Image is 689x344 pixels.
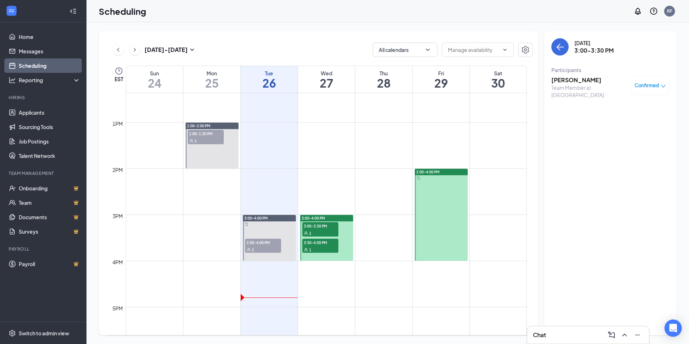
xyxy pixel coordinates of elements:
[99,5,146,17] h1: Scheduling
[551,38,569,56] button: back-button
[298,77,355,89] h1: 27
[183,77,240,89] h1: 25
[556,43,564,51] svg: ArrowLeft
[241,66,298,93] a: August 26, 2025
[19,44,80,58] a: Messages
[19,195,80,210] a: TeamCrown
[633,331,642,339] svg: Minimize
[246,248,251,252] svg: User
[188,45,196,54] svg: SmallChevronDown
[245,222,248,226] svg: Sync
[19,76,81,84] div: Reporting
[19,257,80,271] a: PayrollCrown
[131,45,138,54] svg: ChevronRight
[373,43,437,57] button: All calendarsChevronDown
[470,77,527,89] h1: 30
[551,76,627,84] h3: [PERSON_NAME]
[183,66,240,93] a: August 25, 2025
[298,70,355,77] div: Wed
[111,258,124,266] div: 4pm
[9,76,16,84] svg: Analysis
[309,247,311,252] span: 1
[416,169,440,175] span: 2:00-4:00 PM
[111,120,124,128] div: 1pm
[188,130,224,137] span: 1:00-1:30 PM
[19,120,80,134] a: Sourcing Tools
[195,138,197,144] span: 1
[664,319,682,337] div: Open Intercom Messenger
[189,139,194,143] svg: User
[620,331,629,339] svg: ChevronUp
[129,44,140,55] button: ChevronRight
[115,45,122,54] svg: ChevronLeft
[448,46,499,54] input: Manage availability
[355,66,412,93] a: August 28, 2025
[634,7,642,16] svg: Notifications
[145,46,188,54] h3: [DATE] - [DATE]
[518,43,533,57] button: Settings
[424,46,431,53] svg: ChevronDown
[8,7,15,14] svg: WorkstreamLogo
[19,210,80,224] a: DocumentsCrown
[9,246,79,252] div: Payroll
[9,170,79,176] div: Team Management
[302,239,338,246] span: 3:30-4:00 PM
[502,47,508,53] svg: ChevronDown
[417,176,420,180] svg: Sync
[187,123,210,128] span: 1:00-2:00 PM
[245,239,281,246] span: 3:30-4:00 PM
[70,8,77,15] svg: Collapse
[244,216,268,221] span: 3:00-4:00 PM
[111,166,124,174] div: 2pm
[355,77,412,89] h1: 28
[619,329,630,341] button: ChevronUp
[19,224,80,239] a: SurveysCrown
[126,66,183,93] a: August 24, 2025
[9,94,79,101] div: Hiring
[661,84,666,89] span: down
[113,44,124,55] button: ChevronLeft
[574,47,614,54] h3: 3:00-3:30 PM
[521,45,530,54] svg: Settings
[19,105,80,120] a: Applicants
[298,66,355,93] a: August 27, 2025
[19,30,80,44] a: Home
[304,231,308,235] svg: User
[115,67,123,75] svg: Clock
[302,222,338,229] span: 3:00-3:30 PM
[304,248,308,252] svg: User
[470,70,527,77] div: Sat
[551,84,627,98] div: Team Member at [GEOGRAPHIC_DATA]
[19,149,80,163] a: Talent Network
[302,216,325,221] span: 3:00-4:00 PM
[309,231,311,236] span: 1
[19,181,80,195] a: OnboardingCrown
[19,330,69,337] div: Switch to admin view
[574,39,614,47] div: [DATE]
[607,331,616,339] svg: ComposeMessage
[9,330,16,337] svg: Settings
[606,329,617,341] button: ComposeMessage
[355,70,412,77] div: Thu
[252,247,254,252] span: 1
[413,70,470,77] div: Fri
[413,77,470,89] h1: 29
[241,70,298,77] div: Tue
[649,7,658,16] svg: QuestionInfo
[667,8,672,14] div: RF
[126,77,183,89] h1: 24
[635,82,659,89] span: Confirmed
[241,77,298,89] h1: 26
[551,66,670,74] div: Participants
[111,304,124,312] div: 5pm
[111,212,124,220] div: 3pm
[632,329,643,341] button: Minimize
[126,70,183,77] div: Sun
[19,134,80,149] a: Job Postings
[533,331,546,339] h3: Chat
[413,66,470,93] a: August 29, 2025
[183,70,240,77] div: Mon
[19,58,80,73] a: Scheduling
[115,75,123,83] span: EST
